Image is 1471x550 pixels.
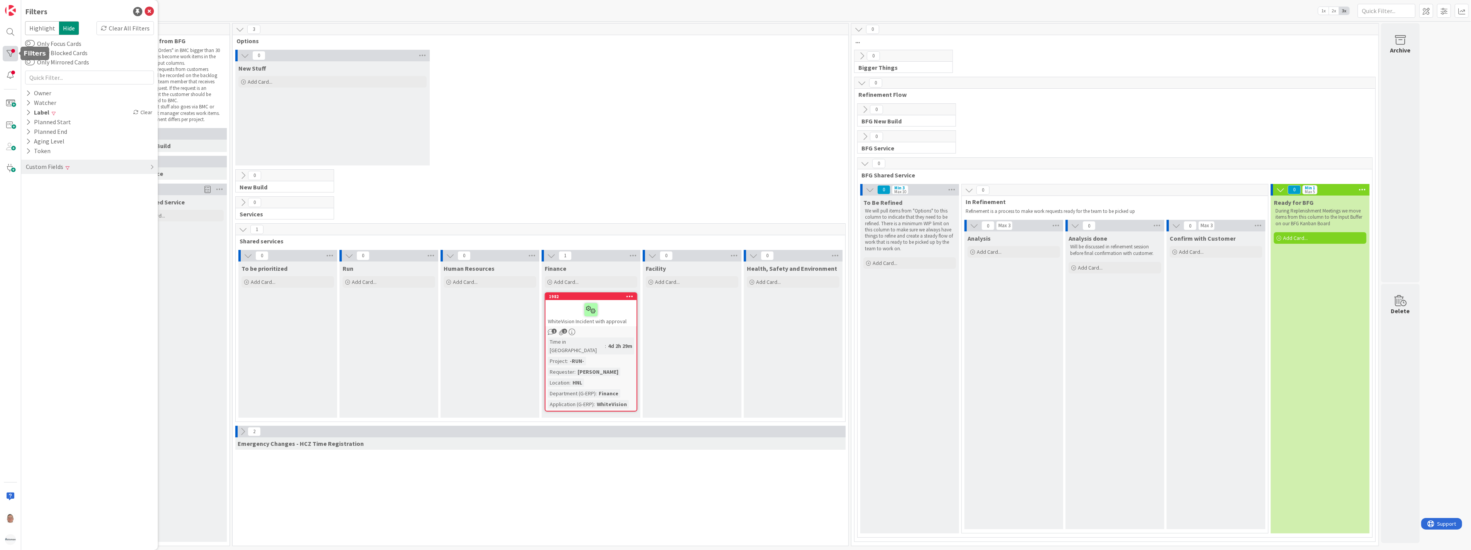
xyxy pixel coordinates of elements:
[966,208,1260,214] p: Refinement is a process to make work requests ready for the team to be picked up
[356,251,370,260] span: 0
[1391,306,1410,315] div: Delete
[1275,208,1365,227] p: During Replenishment Meetings we move items from this column to the Input Buffer on our BFG Kanba...
[5,534,16,545] img: avatar
[548,400,594,408] div: Application (G-ERP)
[242,265,287,272] span: To be prioritized
[248,198,261,207] span: 0
[646,265,666,272] span: Facility
[25,137,65,146] div: Aging Level
[546,300,637,326] div: WhiteVision Incident with approval
[1339,7,1349,15] span: 3x
[238,440,364,447] span: Emergency Changes - HCZ Time Registration
[546,293,637,300] div: 1982
[1358,4,1415,18] input: Quick Filter...
[894,186,905,190] div: Min 3
[24,50,46,57] h5: Filters
[595,400,629,408] div: WhiteVision
[251,278,275,285] span: Add Card...
[567,357,568,365] span: :
[137,104,221,123] li: Project stuff also goes via BMC or project manager creates work items. Agreement differs per proj...
[861,171,1363,179] span: BFG Shared Service
[998,224,1010,228] div: Max 3
[873,260,897,267] span: Add Card...
[1184,221,1197,230] span: 0
[25,48,88,57] label: Only Blocked Cards
[236,37,839,45] span: Options
[444,265,495,272] span: Human Resources
[25,71,154,84] input: Quick Filter...
[977,248,1001,255] span: Add Card...
[1274,199,1314,206] span: Ready for BFG
[1069,235,1107,242] span: Analysis done
[25,127,68,137] div: Planned End
[968,235,991,242] span: Analysis
[660,251,673,260] span: 0
[594,400,595,408] span: :
[16,1,35,10] span: Support
[866,25,879,34] span: 0
[5,5,16,16] img: Visit kanbanzone.com
[559,251,572,260] span: 1
[548,368,574,376] div: Requester
[129,37,220,45] span: New Input from BFG
[1283,235,1308,241] span: Add Card...
[549,294,637,299] div: 1982
[252,51,265,60] span: 0
[863,199,902,206] span: To Be Refined
[981,221,995,230] span: 0
[655,278,680,285] span: Add Card...
[343,265,353,272] span: Run
[569,378,571,387] span: :
[571,378,584,387] div: HNL
[597,389,620,398] div: Finance
[25,21,59,35] span: Highlight
[548,357,567,365] div: Project
[25,108,50,117] div: Label
[861,144,946,152] span: BFG Service
[248,78,272,85] span: Add Card...
[1070,244,1160,256] p: Will be discussed in refinement session before final confirmation with customer.
[131,198,185,206] span: BFG Shared Service
[548,389,596,398] div: Department (G-ERP)
[568,357,586,365] div: -RUN-
[870,105,883,114] span: 0
[25,162,64,172] div: Custom Fields
[248,171,261,180] span: 0
[552,329,557,334] span: 1
[596,389,597,398] span: :
[546,293,637,326] div: 1982WhiteVision Incident with approval
[761,251,774,260] span: 0
[554,278,579,285] span: Add Card...
[137,66,221,104] li: Direct requests from customers should be recorded on the backlog by the team member that receives...
[1288,185,1301,194] span: 0
[855,37,1369,45] span: ...
[352,278,377,285] span: Add Card...
[548,378,569,387] div: Location
[25,58,35,66] button: Only Mirrored Cards
[605,342,606,350] span: :
[255,251,269,260] span: 0
[25,6,47,17] div: Filters
[870,132,883,141] span: 0
[858,64,943,71] span: Bigger Things
[1170,235,1236,242] span: Confirm with Customer
[96,21,154,35] div: Clear All Filters
[861,117,946,125] span: BFG New Build
[976,186,990,195] span: 0
[240,210,324,218] span: Services
[576,368,620,376] div: [PERSON_NAME]
[240,183,324,191] span: New Build
[25,40,35,47] button: Only Focus Cards
[1305,190,1315,194] div: Max 5
[238,64,266,72] span: New Stuff
[872,159,885,168] span: 0
[894,190,906,194] div: Max 10
[1201,224,1213,228] div: Max 3
[25,39,81,48] label: Only Focus Cards
[247,25,260,34] span: 3
[25,88,52,98] div: Owner
[25,57,89,67] label: Only Mirrored Cards
[877,185,890,194] span: 0
[867,51,880,61] span: 0
[453,278,478,285] span: Add Card...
